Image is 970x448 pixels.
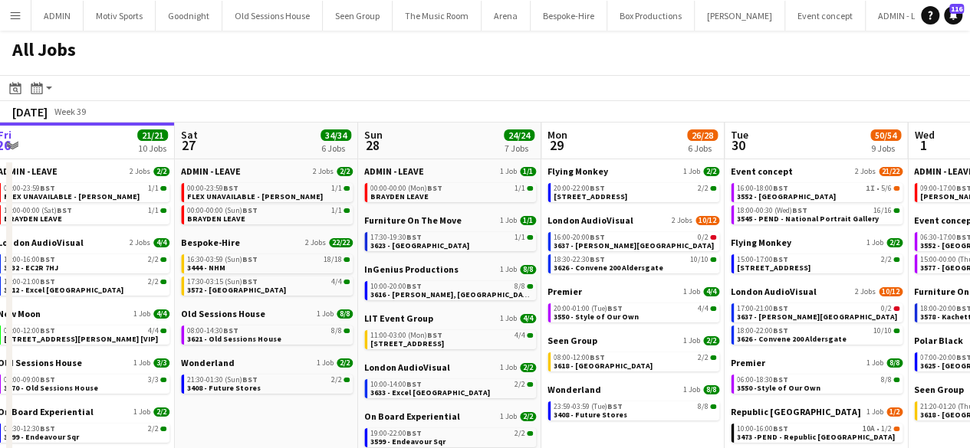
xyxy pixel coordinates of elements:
[785,1,866,31] button: Event concept
[866,1,948,31] button: ADMIN - LEAVE
[944,6,962,25] a: 116
[156,1,222,31] button: Goodnight
[51,106,89,117] span: Week 39
[695,1,785,31] button: [PERSON_NAME]
[393,1,482,31] button: The Music Room
[949,4,964,14] span: 116
[222,1,323,31] button: Old Sessions House
[12,104,48,119] div: [DATE]
[84,1,156,31] button: Motiv Sports
[482,1,531,31] button: Arena
[323,1,393,31] button: Seen Group
[531,1,607,31] button: Bespoke-Hire
[31,1,84,31] button: ADMIN
[607,1,695,31] button: Box Productions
